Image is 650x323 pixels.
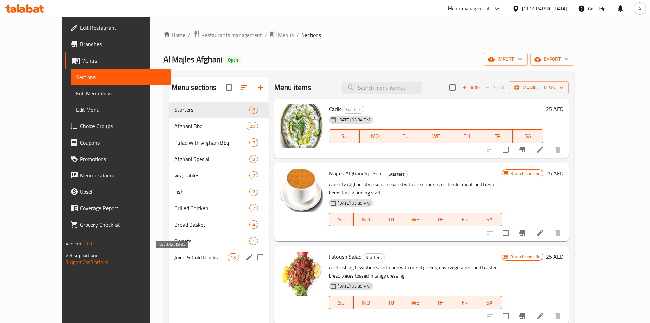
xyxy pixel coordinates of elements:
[381,298,400,308] span: TU
[332,298,351,308] span: SU
[71,102,171,118] a: Edit Menu
[163,31,185,39] a: Home
[250,172,258,179] span: 2
[65,216,171,233] a: Grocery Checklist
[174,188,249,196] div: Fish
[513,129,544,143] button: SA
[406,298,425,308] span: WE
[250,238,258,244] span: 1
[522,5,567,12] div: [GEOGRAPHIC_DATA]
[477,213,502,226] button: SA
[381,215,400,225] span: TU
[386,170,407,178] span: Starters
[65,167,171,184] a: Menu disclaimer
[250,156,258,162] span: 8
[66,258,109,267] a: Support.OpsPlatform
[455,215,474,225] span: FR
[80,188,165,196] span: Upsell
[249,138,258,147] div: items
[460,82,481,93] button: Add
[169,151,269,167] div: Afghani Special8
[445,80,460,95] span: Select section
[76,73,165,81] span: Sections
[174,204,249,212] span: Grilled Chicken
[280,252,323,296] img: Fatoush Salad
[249,106,258,114] div: items
[228,254,238,261] span: 18
[174,106,249,114] span: Starters
[222,80,236,95] span: Select all sections
[250,189,258,195] span: 2
[169,99,269,268] nav: Menu sections
[335,117,373,123] span: [DATE] 03:34 PM
[489,55,522,64] span: import
[76,89,165,97] span: Full Menu View
[174,171,249,179] span: Vegetables
[193,30,262,39] a: Restaurants management
[174,237,249,245] span: Sweets
[280,169,323,212] img: Majles Afghani Sp. Soup
[280,104,323,148] img: Cacik
[452,296,477,309] button: FR
[332,215,351,225] span: SU
[378,213,403,226] button: TU
[76,106,165,114] span: Edit Menu
[329,180,502,197] p: A hearty Afghan-style soup prepared with aromatic spices, tender meat, and fresh herbs for a warm...
[481,82,509,93] span: Select section first
[302,31,321,39] span: Sections
[477,296,502,309] button: SA
[530,53,574,66] button: export
[247,122,258,130] div: items
[357,298,376,308] span: MO
[454,131,479,141] span: TH
[638,5,641,12] span: A
[461,84,480,92] span: Add
[354,296,378,309] button: MO
[363,254,385,261] span: Starters
[278,31,294,39] span: Menus
[329,296,354,309] button: SU
[250,221,258,228] span: 4
[343,106,364,113] span: Starters
[342,82,422,94] input: search
[484,53,528,66] button: import
[360,129,390,143] button: MO
[169,233,269,249] div: Sweets1
[250,107,258,113] span: 8
[335,283,373,290] span: [DATE] 03:35 PM
[516,131,541,141] span: SA
[66,251,97,260] span: Get support on:
[514,142,531,158] button: Branch-specific-item
[80,171,165,179] span: Menu disclaimer
[249,188,258,196] div: items
[536,229,544,237] a: Edit menu item
[81,56,165,65] span: Menus
[244,252,255,263] button: edit
[329,129,360,143] button: SU
[169,118,269,134] div: Afghani Bbq20
[228,253,239,261] div: items
[403,213,428,226] button: WE
[448,4,490,13] div: Menu-management
[225,57,241,63] span: Open
[480,298,499,308] span: SA
[270,30,294,39] a: Menus
[71,69,171,85] a: Sections
[65,134,171,151] a: Coupons
[252,79,269,96] button: Add section
[247,123,257,130] span: 20
[65,36,171,52] a: Branches
[174,138,249,147] span: Pulao With Afghani Bbq
[174,220,249,229] span: Bread Basket
[65,19,171,36] a: Edit Restaurant
[455,298,474,308] span: FR
[342,106,364,114] div: Starters
[169,167,269,184] div: Vegetables2
[250,205,258,212] span: 2
[499,226,513,240] span: Select to update
[80,204,165,212] span: Coverage Report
